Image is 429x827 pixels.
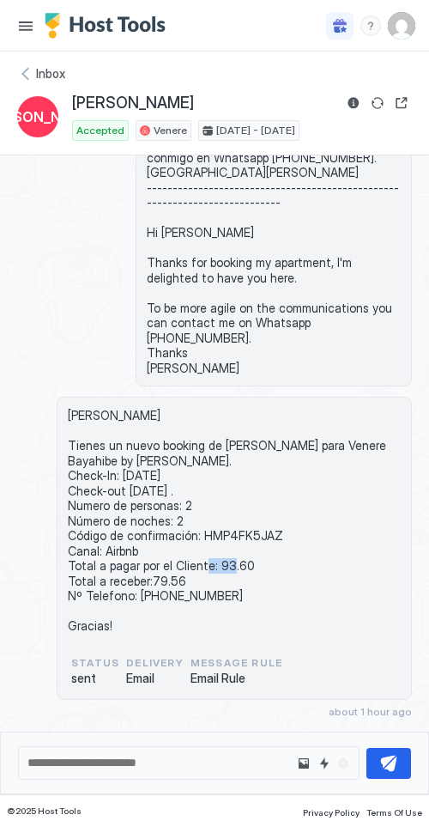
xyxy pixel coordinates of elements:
[68,408,401,634] span: [PERSON_NAME] Tienes un nuevo booking de [PERSON_NAME] para Venere Bayahibe by [PERSON_NAME]. Che...
[71,671,119,686] span: sent
[366,802,422,820] a: Terms Of Use
[303,807,360,818] span: Privacy Policy
[216,123,295,138] span: [DATE] - [DATE]
[72,94,194,113] span: [PERSON_NAME]
[147,45,401,375] span: [PERSON_NAME] Gracias por reservar mi apartamento, estoy encantada de teneros por aquí. Te estaré...
[314,753,335,774] button: Quick reply
[45,13,173,39] a: Host Tools Logo
[360,15,381,36] div: menu
[76,123,124,138] span: Accepted
[190,655,282,671] span: Message Rule
[14,14,38,38] button: Menu
[293,753,314,774] button: Upload image
[303,802,360,820] a: Privacy Policy
[126,671,184,686] span: Email
[329,705,412,718] span: about 1 hour ago
[391,93,412,113] button: Open reservation
[126,655,184,671] span: Delivery
[366,807,422,818] span: Terms Of Use
[388,12,415,40] div: User profile
[190,671,282,686] span: Email Rule
[36,66,65,82] span: Inbox
[71,655,119,671] span: status
[7,806,82,817] span: © 2025 Host Tools
[154,123,187,138] span: Venere
[343,93,364,113] button: Reservation information
[367,93,388,113] button: Sync reservation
